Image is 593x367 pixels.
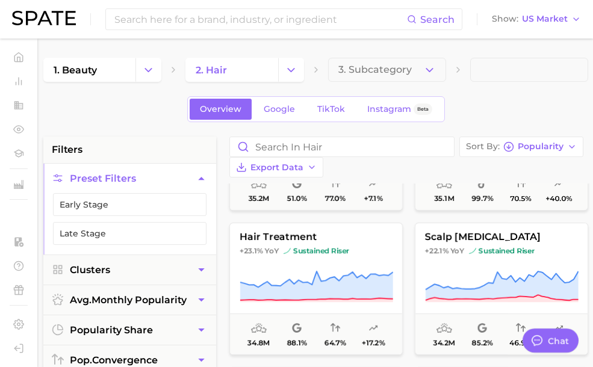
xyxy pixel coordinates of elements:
span: US Market [522,16,568,22]
span: Popularity [518,143,564,150]
span: popularity share: Google [292,177,302,191]
span: Preset Filters [70,173,136,184]
span: 99.7% [471,194,493,203]
span: 77.0% [325,194,346,203]
button: Early Stage [53,193,206,216]
span: 88.1% [287,339,307,347]
button: Sort ByPopularity [459,137,583,157]
span: sustained riser [469,246,535,256]
abbr: average [70,294,92,306]
span: 46.9% [509,339,532,347]
span: monthly popularity [70,294,187,306]
input: Search here for a brand, industry, or ingredient [113,9,407,29]
span: popularity predicted growth: Very Likely [368,321,378,336]
span: Overview [200,104,241,114]
a: Overview [190,99,252,120]
span: Sort By [466,143,500,150]
span: average monthly popularity: Very High Popularity [251,177,267,191]
a: Log out. Currently logged in with e-mail michelle.ng@mavbeautybrands.com. [10,339,28,357]
span: scalp [MEDICAL_DATA] [415,232,588,242]
span: popularity share: TikTok [477,177,487,191]
span: average monthly popularity: Very High Popularity [436,321,452,336]
span: 51.0% [287,194,307,203]
span: popularity convergence: High Convergence [331,321,340,336]
img: sustained riser [469,247,476,254]
span: popularity predicted growth: Very Likely [554,177,564,191]
span: popularity convergence: High Convergence [516,177,526,191]
span: 34.2m [433,339,455,347]
span: popularity convergence: High Convergence [331,177,340,191]
span: popularity convergence: Medium Convergence [516,321,526,336]
button: 3. Subcategory [328,58,446,82]
span: TikTok [317,104,345,114]
span: popularity share: Google [292,321,302,336]
span: sustained riser [284,246,349,256]
span: 34.8m [247,339,270,347]
span: Instagram [367,104,411,114]
span: +23.1% [240,246,263,255]
button: Change Category [135,58,161,82]
abbr: popularity index [70,354,92,366]
a: 1. beauty [43,58,135,82]
a: 2. hair [185,58,278,82]
span: 64.7% [324,339,346,347]
a: Google [253,99,305,120]
span: 1. beauty [54,64,97,76]
span: hair treatment [230,232,402,242]
button: Export Data [229,157,323,177]
span: convergence [70,354,158,366]
span: +40.0% [545,194,572,203]
button: ShowUS Market [489,11,584,27]
button: hair treatment+23.1% YoYsustained risersustained riser34.8m88.1%64.7%+17.2% [229,223,403,355]
span: Google [264,104,295,114]
a: InstagramBeta [357,99,442,120]
span: Beta [417,104,429,114]
button: Clusters [43,255,216,285]
span: popularity share: Google [477,321,487,336]
span: 35.1m [434,194,454,203]
span: Show [492,16,518,22]
button: avg.monthly popularity [43,285,216,315]
button: popularity share [43,315,216,345]
button: Late Stage [53,222,206,245]
input: Search in hair [230,137,454,156]
span: +17.2% [362,339,385,347]
span: popularity predicted growth: Very Likely [554,321,564,336]
img: sustained riser [284,247,291,254]
button: Change Category [278,58,304,82]
img: SPATE [12,11,76,25]
span: +7.1% [364,194,383,203]
span: YoY [450,246,464,256]
span: 70.5% [510,194,531,203]
span: average monthly popularity: Very High Popularity [251,321,267,336]
span: filters [52,143,82,157]
span: 35.2m [248,194,269,203]
a: TikTok [307,99,355,120]
button: scalp [MEDICAL_DATA]+22.1% YoYsustained risersustained riser34.2m85.2%46.9%+24.0% [415,223,588,355]
span: 3. Subcategory [338,64,412,75]
span: 2. hair [196,64,227,76]
span: Export Data [250,162,303,173]
span: popularity share [70,324,153,336]
span: 85.2% [472,339,493,347]
span: average monthly popularity: Very High Popularity [436,177,452,191]
span: popularity predicted growth: Likely [368,177,378,191]
span: Search [420,14,455,25]
span: YoY [265,246,279,256]
button: Preset Filters [43,164,216,193]
span: Clusters [70,264,110,276]
span: +22.1% [425,246,449,255]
